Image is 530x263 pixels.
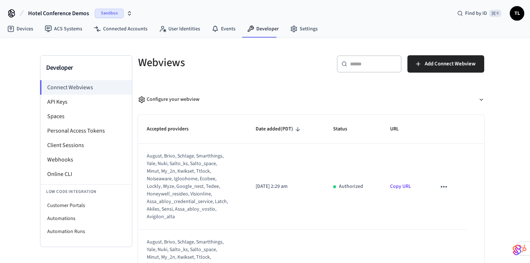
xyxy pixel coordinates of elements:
[489,10,501,17] span: ⌘ K
[206,22,241,35] a: Events
[28,9,89,18] span: Hotel Conference Demos
[46,63,126,73] h3: Developer
[147,124,198,135] span: Accepted providers
[40,199,132,212] li: Customer Portals
[390,124,408,135] span: URL
[284,22,323,35] a: Settings
[513,244,521,256] img: SeamLogoGradient.69752ec5.svg
[153,22,206,35] a: User Identities
[339,183,363,190] p: Authorized
[138,90,484,109] button: Configure your webview
[40,184,132,199] li: Low Code Integration
[40,152,132,167] li: Webhooks
[147,152,229,221] div: august, brivo, schlage, smartthings, yale, nuki, salto_ks, salto_space, minut, my_2n, kwikset, tt...
[39,22,88,35] a: ACS Systems
[510,6,524,21] button: TL
[138,55,307,70] h5: Webviews
[40,109,132,124] li: Spaces
[40,225,132,238] li: Automation Runs
[425,59,476,69] span: Add Connect Webview
[333,124,357,135] span: Status
[256,124,302,135] span: Date added(PDT)
[390,183,411,190] a: Copy URL
[40,124,132,138] li: Personal Access Tokens
[40,80,132,95] li: Connect Webviews
[88,22,153,35] a: Connected Accounts
[511,7,524,20] span: TL
[1,22,39,35] a: Devices
[256,183,316,190] p: [DATE] 2:29 am
[40,212,132,225] li: Automations
[40,95,132,109] li: API Keys
[95,9,124,18] span: Sandbox
[241,22,284,35] a: Developer
[40,167,132,181] li: Online CLI
[138,96,199,103] div: Configure your webview
[451,7,507,20] div: Find by ID⌘ K
[465,10,487,17] span: Find by ID
[407,55,484,73] button: Add Connect Webview
[40,138,132,152] li: Client Sessions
